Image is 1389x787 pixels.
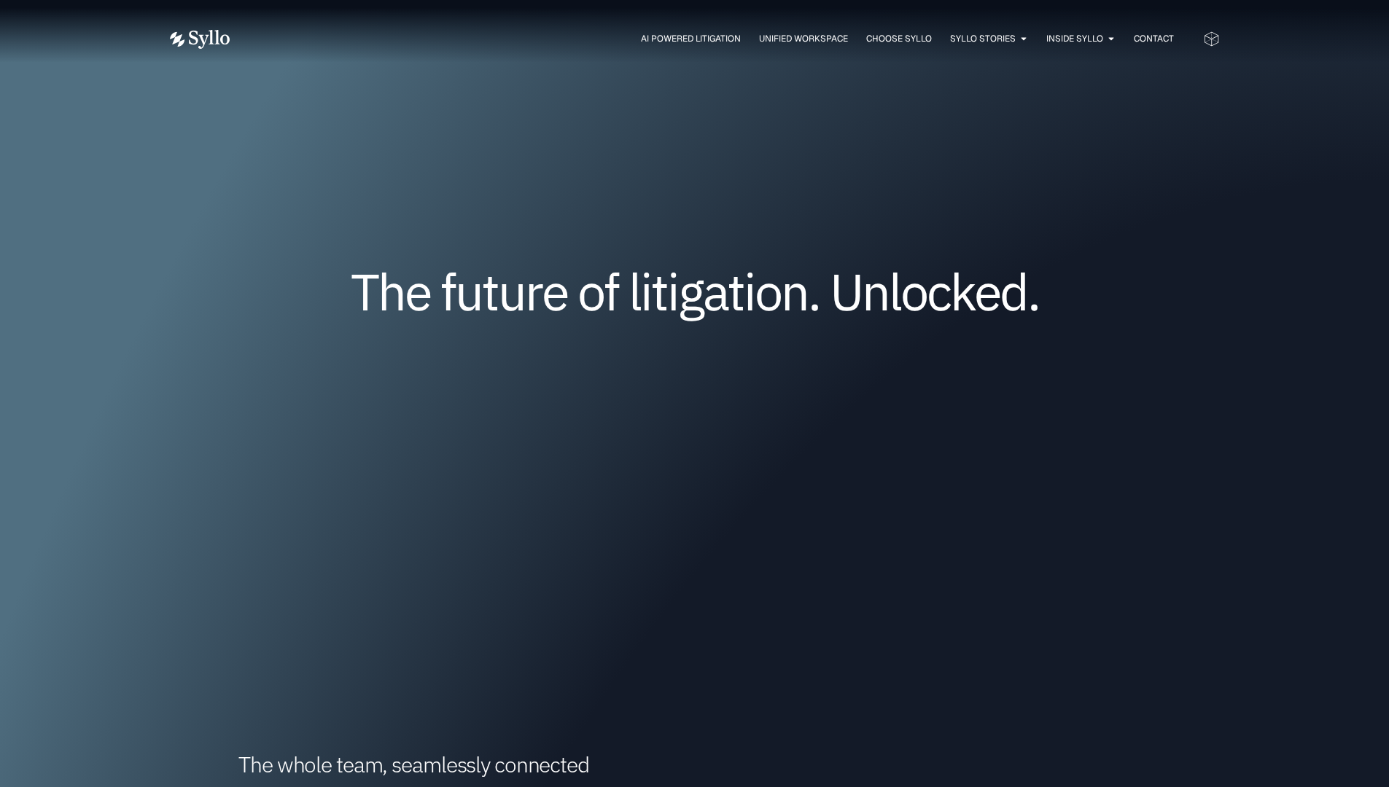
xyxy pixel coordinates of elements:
[641,32,741,45] a: AI Powered Litigation
[866,32,932,45] a: Choose Syllo
[170,30,230,49] img: Vector
[950,32,1016,45] a: Syllo Stories
[259,32,1174,46] div: Menu Toggle
[759,32,848,45] a: Unified Workspace
[1046,32,1103,45] a: Inside Syllo
[259,32,1174,46] nav: Menu
[1134,32,1174,45] a: Contact
[257,267,1132,316] h1: The future of litigation. Unlocked.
